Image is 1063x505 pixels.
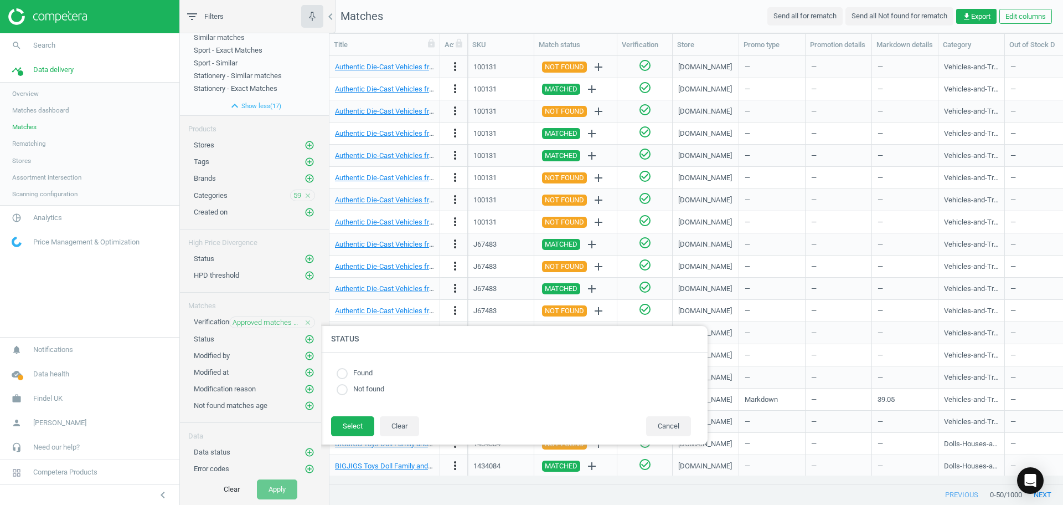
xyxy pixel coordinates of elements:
i: expand_less [228,99,241,113]
i: timeline [6,59,27,80]
span: Data delivery [33,65,74,75]
span: HPD threshold [194,271,239,279]
div: Matches [180,293,329,311]
i: work [6,388,27,409]
span: Approved matches only [233,318,301,328]
span: Rematching [12,139,46,148]
span: Filters [204,12,224,22]
span: Modified by [194,351,230,360]
span: Overview [12,89,39,98]
span: Status [194,254,214,263]
button: Clear [212,480,251,499]
i: add_circle_outline [305,368,314,378]
span: Brands [194,174,216,182]
span: Stationery - Similar matches [194,72,282,80]
span: Categories [194,191,228,200]
span: Not found matches age [194,401,267,410]
span: Similar matches [194,33,245,42]
span: Created on [194,208,228,216]
i: cloud_done [6,364,27,385]
span: Status [194,335,214,343]
button: add_circle_outline [304,367,315,378]
i: add_circle_outline [305,174,314,183]
button: add_circle_outline [304,270,315,281]
span: Notifications [33,345,73,355]
div: Products [180,116,329,134]
button: Apply [257,480,297,499]
i: add_circle_outline [305,254,314,264]
i: add_circle_outline [305,447,314,457]
i: pie_chart_outlined [6,207,27,228]
i: add_circle_outline [305,401,314,411]
button: add_circle_outline [304,447,315,458]
i: person [6,412,27,433]
i: add_circle_outline [305,271,314,280]
span: Sport - Exact Matches [194,46,262,54]
span: Analytics [33,213,62,223]
button: add_circle_outline [304,350,315,361]
span: 59 [293,191,301,201]
span: Verification [194,318,229,326]
span: Matches dashboard [12,106,69,115]
span: Sport - Similar [194,59,238,67]
button: add_circle_outline [304,140,315,151]
button: add_circle_outline [304,463,315,475]
i: add_circle_outline [305,140,314,150]
span: Scanning configuration [12,190,78,198]
span: Tags [194,157,209,166]
h4: Status [320,326,708,352]
span: Need our help? [33,442,80,452]
span: Stores [194,141,214,149]
button: add_circle_outline [304,334,315,345]
i: close [304,192,312,200]
button: expand_lessShow less(17) [180,96,329,115]
span: Error codes [194,465,229,473]
i: close [304,319,312,327]
div: High Price Divergence [180,229,329,248]
button: add_circle_outline [304,400,315,411]
button: add_circle_outline [304,156,315,167]
i: add_circle_outline [305,464,314,474]
button: add_circle_outline [304,207,315,218]
i: search [6,35,27,56]
span: Stationery - Exact Matches [194,84,277,93]
span: Modification reason [194,385,256,393]
span: Data status [194,448,230,456]
i: add_circle_outline [305,334,314,344]
span: Stores [12,156,31,165]
i: add_circle_outline [305,384,314,394]
img: wGWNvw8QSZomAAAAABJRU5ErkJggg== [12,237,22,247]
span: Search [33,40,55,50]
span: Data health [33,369,69,379]
div: Data [180,423,329,441]
i: add_circle_outline [305,351,314,361]
button: add_circle_outline [304,173,315,184]
div: Open Intercom Messenger [1017,467,1044,494]
span: Price Management & Optimization [33,237,140,247]
i: add_circle_outline [305,157,314,167]
span: Findel UK [33,394,63,404]
span: [PERSON_NAME] [33,418,86,428]
span: Assortment intersection [12,173,81,182]
span: Modified at [194,368,229,376]
i: chevron_left [156,488,169,502]
span: Matches [12,123,37,131]
i: notifications [6,339,27,360]
span: Competera Products [33,467,97,477]
i: headset_mic [6,437,27,458]
button: add_circle_outline [304,253,315,264]
button: add_circle_outline [304,384,315,395]
i: filter_list [185,10,199,23]
i: add_circle_outline [305,207,314,217]
button: chevron_left [149,488,177,502]
img: ajHJNr6hYgQAAAAASUVORK5CYII= [8,8,87,25]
